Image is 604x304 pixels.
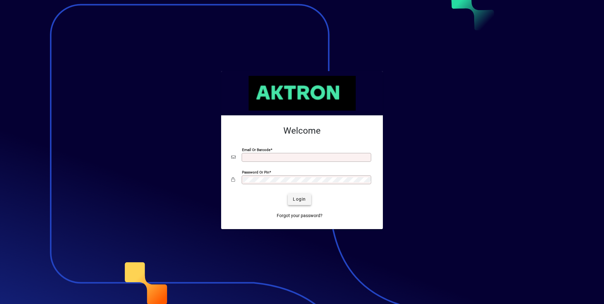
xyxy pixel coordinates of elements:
mat-label: Password or Pin [242,170,269,174]
h2: Welcome [231,125,373,136]
button: Login [288,194,311,205]
span: Login [293,196,306,203]
span: Forgot your password? [277,212,323,219]
mat-label: Email or Barcode [242,147,270,152]
a: Forgot your password? [274,210,325,222]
